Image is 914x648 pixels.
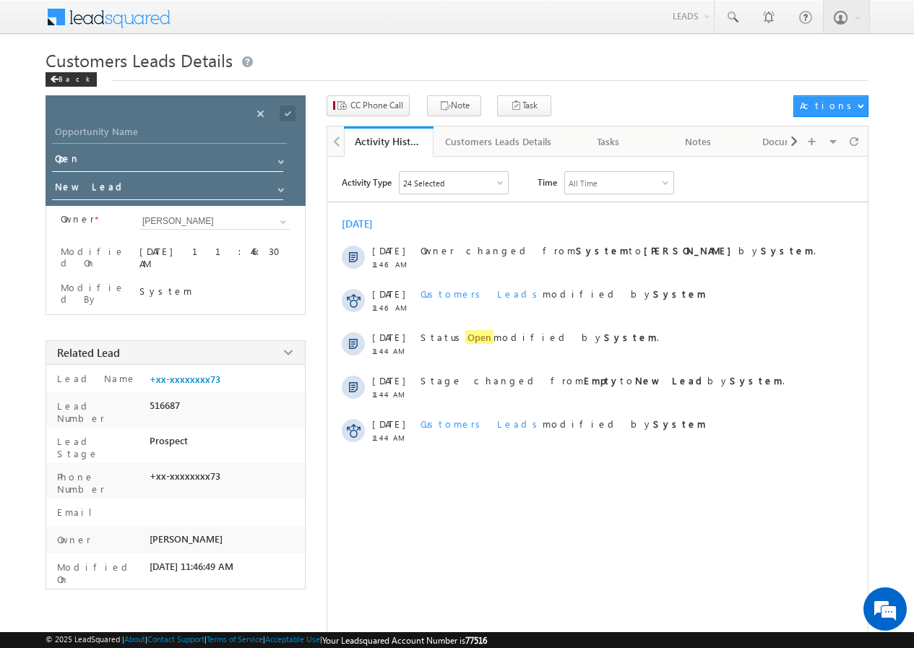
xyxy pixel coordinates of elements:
a: Customers Leads Details [434,126,564,157]
span: Activity Type [342,171,392,193]
a: Tasks [564,126,654,157]
span: Open [465,330,493,344]
label: Lead Number [53,399,144,424]
span: © 2025 LeadSquared | | | | | [46,634,487,646]
em: Start Chat [197,445,262,465]
input: Stage [52,178,283,200]
a: Show All Items [270,179,288,194]
div: Actions [800,99,857,112]
div: [DATE] 11:46:30 AM [139,245,290,269]
div: Tasks [576,133,641,150]
div: Customers Leads Details [445,133,551,150]
span: Status modified by . [421,330,659,344]
button: Actions [793,95,868,117]
span: CC Phone Call [350,99,403,112]
div: 24 Selected [403,178,444,188]
div: Documents [755,133,820,150]
span: Stage changed from to by . [421,374,785,386]
strong: System [653,418,706,430]
span: [DATE] [372,288,405,300]
span: Customers Leads [421,288,543,300]
span: Owner changed from to by . [421,244,816,256]
div: Minimize live chat window [237,7,272,42]
span: Related Lead [57,345,120,360]
span: 11:44 AM [372,390,415,399]
label: Lead Name [53,372,137,384]
span: Prospect [150,435,188,446]
label: Owner [61,213,95,225]
span: [DATE] [372,418,405,430]
div: Back [46,72,97,87]
span: 11:44 AM [372,433,415,442]
label: Email [53,506,103,518]
input: Opportunity Name Opportunity Name [52,124,287,144]
input: Type to Search [139,213,290,230]
strong: System [730,374,782,386]
span: 516687 [150,399,180,411]
label: Owner [53,533,91,545]
a: Acceptable Use [265,634,320,644]
span: modified by [421,288,706,300]
span: 11:46 AM [372,260,415,269]
a: Contact Support [147,634,204,644]
span: Your Leadsquared Account Number is [322,635,487,646]
a: About [124,634,145,644]
div: All Time [569,178,598,188]
span: +xx-xxxxxxxx73 [150,470,220,482]
button: Note [427,95,481,116]
div: Activity History [355,134,423,148]
button: CC Phone Call [327,95,410,116]
strong: [PERSON_NAME] [644,244,738,256]
a: +xx-xxxxxxxx73 [150,373,220,385]
label: Modified By [61,282,126,305]
span: [DATE] [372,244,405,256]
textarea: Type your message and hit 'Enter' [19,134,264,433]
span: Customers Leads Details [46,48,233,72]
strong: System [604,331,657,343]
strong: New Lead [635,374,707,386]
span: 11:44 AM [372,347,415,355]
a: Documents [743,126,833,157]
label: Phone Number [53,470,144,495]
strong: System [576,244,629,256]
label: Modified On [61,246,126,269]
div: System [139,285,290,297]
strong: System [653,288,706,300]
a: Show All Items [272,215,290,229]
div: Notes [665,133,730,150]
span: [PERSON_NAME] [150,533,223,545]
a: Activity History [344,126,434,157]
a: Terms of Service [207,634,263,644]
div: [DATE] [342,217,389,230]
li: Activity History [344,126,434,155]
strong: Empty [584,374,620,386]
span: Customers Leads [421,418,543,430]
span: [DATE] 11:46:49 AM [150,561,233,572]
span: Time [538,171,557,193]
a: Show All Items [270,151,288,165]
label: Modified On [53,561,144,585]
a: Notes [654,126,743,157]
span: [DATE] [372,374,405,386]
span: [DATE] [372,331,405,343]
span: 11:46 AM [372,303,415,312]
button: Task [497,95,551,116]
span: 77516 [465,635,487,646]
input: Status [52,150,283,172]
div: Owner Changed,Status Changed,Stage Changed,Source Changed,Notes & 19 more.. [400,172,508,194]
img: d_60004797649_company_0_60004797649 [25,76,61,95]
div: Chat with us now [75,76,243,95]
label: Lead Stage [53,435,144,459]
span: modified by [421,418,706,430]
strong: System [761,244,814,256]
